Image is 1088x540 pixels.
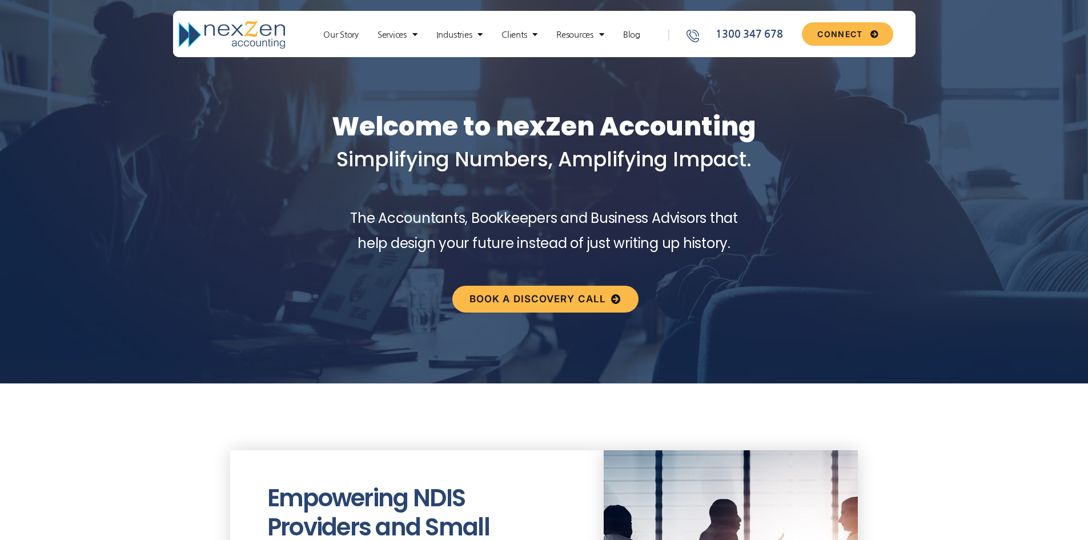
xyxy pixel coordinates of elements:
a: 1300 347 678 [685,27,798,42]
a: Services [372,29,423,41]
a: Book a discovery call [452,286,639,313]
a: Clients [496,29,543,41]
a: Industries [431,29,488,41]
a: Our Story [318,29,364,41]
a: Blog [617,29,646,41]
span: 1300 347 678 [713,27,782,42]
span: Simplifying Numbers, Amplifying Impact. [336,145,752,173]
a: CONNECT [802,22,893,46]
nav: Menu [301,29,662,41]
a: Resources [551,29,610,41]
span: CONNECT [817,30,862,38]
span: Book a discovery call [469,294,606,304]
span: The Accountants, Bookkeepers and Business Advisors that help design your future instead of just w... [350,209,738,252]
